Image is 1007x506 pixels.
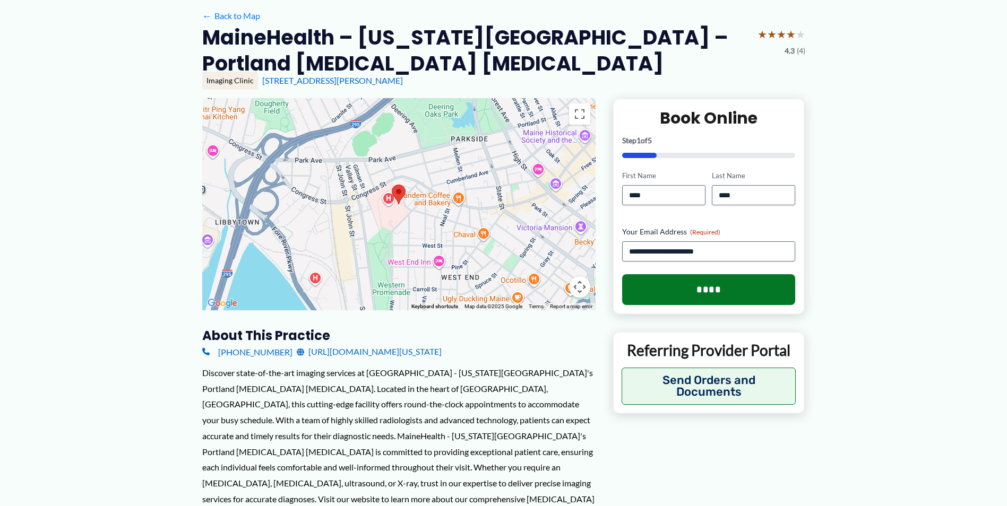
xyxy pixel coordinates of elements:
a: ←Back to Map [202,8,260,24]
h3: About this practice [202,327,596,344]
span: 4.3 [785,44,795,58]
button: Map camera controls [569,276,590,298]
span: Map data ©2025 Google [464,303,522,309]
span: 5 [648,136,652,145]
img: Google [205,296,240,310]
label: First Name [622,171,705,181]
span: ★ [786,24,796,44]
button: Send Orders and Documents [622,368,796,405]
button: Toggle fullscreen view [569,103,590,125]
span: (4) [797,44,805,58]
h2: MaineHealth – [US_STATE][GEOGRAPHIC_DATA] – Portland [MEDICAL_DATA] [MEDICAL_DATA] [202,24,749,77]
span: ★ [767,24,777,44]
span: (Required) [690,228,720,236]
label: Last Name [712,171,795,181]
a: Open this area in Google Maps (opens a new window) [205,296,240,310]
p: Step of [622,137,796,144]
p: Referring Provider Portal [622,341,796,360]
span: ★ [777,24,786,44]
a: Terms (opens in new tab) [529,303,544,309]
h2: Book Online [622,108,796,128]
span: ★ [796,24,805,44]
a: [STREET_ADDRESS][PERSON_NAME] [262,75,403,85]
a: [PHONE_NUMBER] [202,344,292,360]
span: 1 [636,136,641,145]
a: Report a map error [550,303,592,309]
button: Keyboard shortcuts [411,303,458,310]
a: [URL][DOMAIN_NAME][US_STATE] [297,344,442,360]
div: Imaging Clinic [202,72,258,90]
span: ← [202,11,212,21]
span: ★ [758,24,767,44]
label: Your Email Address [622,226,796,237]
